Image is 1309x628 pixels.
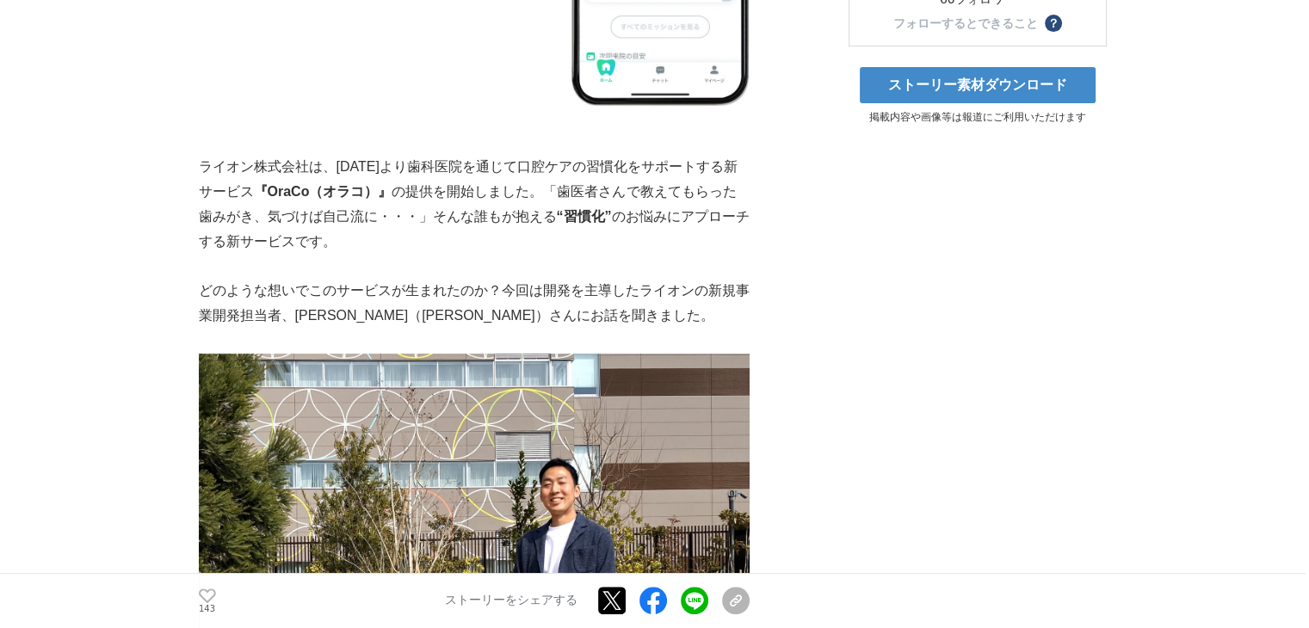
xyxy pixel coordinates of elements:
p: どのような想いでこのサービスが生まれたのか？今回は開発を主導したライオンの新規事業開発担当者、[PERSON_NAME]（[PERSON_NAME]）さんにお話を聞きました。 [199,279,750,329]
a: ストーリー素材ダウンロード [860,67,1096,103]
p: ライオン株式会社は、[DATE]より歯科医院を通じて口腔ケアの習慣化をサポートする新サービス の提供を開始しました。「歯医者さんで教えてもらった歯みがき、気づけば自己流に・・・」そんな誰もが抱え... [199,155,750,254]
p: ストーリーをシェアする [445,594,577,609]
button: ？ [1045,15,1062,32]
div: フォローするとできること [893,17,1038,29]
span: ？ [1047,17,1059,29]
strong: 『OraCo（オラコ）』 [254,184,392,199]
strong: “習慣化” [557,209,612,224]
p: 掲載内容や画像等は報道にご利用いただけます [849,110,1107,125]
p: 143 [199,605,216,613]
